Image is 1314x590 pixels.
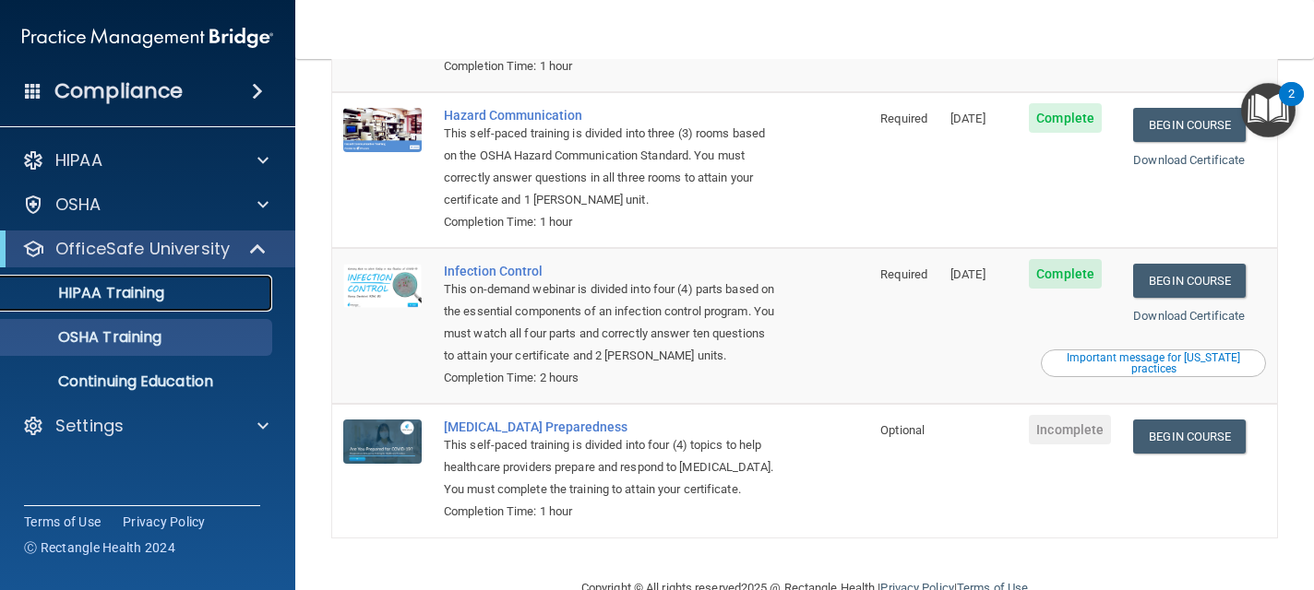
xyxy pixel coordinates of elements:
[55,238,230,260] p: OfficeSafe University
[444,264,777,278] a: Infection Control
[444,434,777,501] div: This self-paced training is divided into four (4) topics to help healthcare providers prepare and...
[1133,153,1245,167] a: Download Certificate
[55,149,102,171] p: HIPAA
[1029,415,1111,444] span: Incomplete
[24,538,175,557] span: Ⓒ Rectangle Health 2024
[22,19,273,56] img: PMB logo
[12,372,264,391] p: Continuing Education
[55,415,124,437] p: Settings
[1133,108,1246,142] a: Begin Course
[24,513,101,531] a: Terms of Use
[22,238,268,260] a: OfficeSafe University
[22,194,269,216] a: OSHA
[1044,352,1263,374] div: Important message for [US_STATE] practices
[54,78,183,104] h4: Compliance
[444,123,777,211] div: This self-paced training is divided into three (3) rooms based on the OSHA Hazard Communication S...
[1029,103,1102,133] span: Complete
[444,108,777,123] a: Hazard Communication
[444,367,777,389] div: Completion Time: 2 hours
[880,423,925,437] span: Optional
[444,501,777,523] div: Completion Time: 1 hour
[950,112,985,125] span: [DATE]
[1241,83,1296,137] button: Open Resource Center, 2 new notifications
[444,55,777,77] div: Completion Time: 1 hour
[444,211,777,233] div: Completion Time: 1 hour
[55,194,102,216] p: OSHA
[444,278,777,367] div: This on-demand webinar is divided into four (4) parts based on the essential components of an inf...
[880,267,927,281] span: Required
[1041,349,1266,377] button: Read this if you are a dental practitioner in the state of CA
[444,419,777,434] a: [MEDICAL_DATA] Preparedness
[1133,419,1246,454] a: Begin Course
[1133,309,1245,323] a: Download Certificate
[1288,94,1295,118] div: 2
[880,112,927,125] span: Required
[22,149,269,171] a: HIPAA
[950,267,985,281] span: [DATE]
[1029,259,1102,289] span: Complete
[12,284,164,302] p: HIPAA Training
[123,513,206,531] a: Privacy Policy
[12,328,161,347] p: OSHA Training
[1133,264,1246,298] a: Begin Course
[22,415,269,437] a: Settings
